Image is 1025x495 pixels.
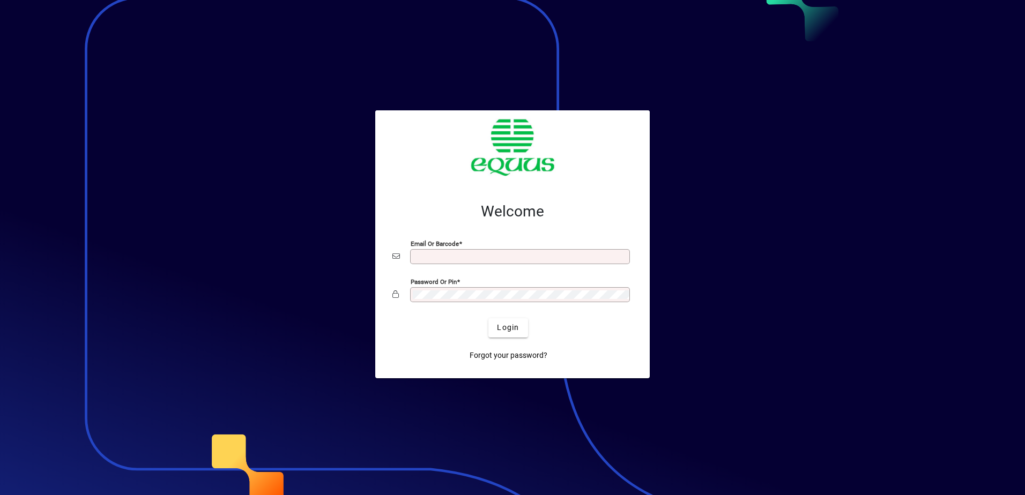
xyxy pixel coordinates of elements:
span: Forgot your password? [470,350,547,361]
mat-label: Email or Barcode [411,239,459,247]
a: Forgot your password? [465,346,552,365]
span: Login [497,322,519,333]
h2: Welcome [392,202,633,221]
button: Login [488,318,528,337]
mat-label: Password or Pin [411,277,457,285]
